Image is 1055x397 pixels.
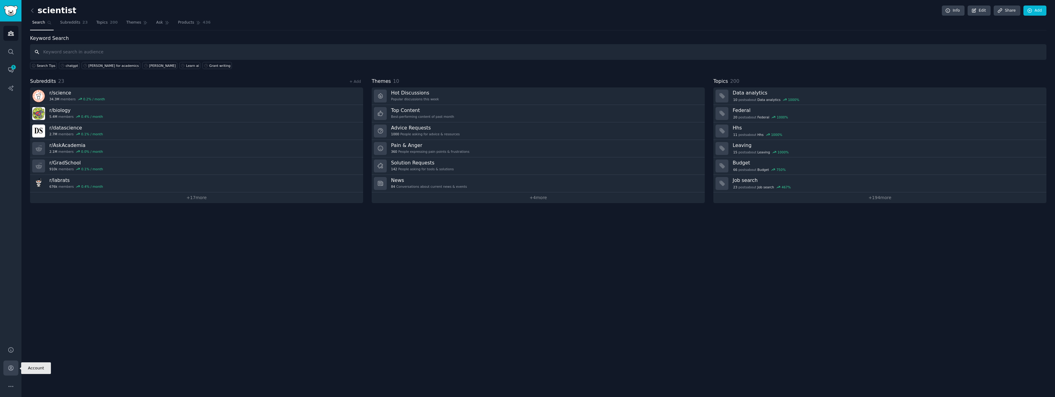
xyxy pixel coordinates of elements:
[713,140,1046,157] a: Leaving15postsaboutLeaving1000%
[37,64,56,68] span: Search Tips
[391,167,454,171] div: People asking for tools & solutions
[391,90,439,96] h3: Hot Discussions
[209,64,230,68] div: Grant writing
[758,168,769,172] span: Budget
[49,132,103,136] div: members
[82,20,88,25] span: 23
[733,160,1042,166] h3: Budget
[156,20,163,25] span: Ask
[30,122,363,140] a: r/datascience2.7Mmembers0.1% / month
[30,6,76,16] h2: scientist
[30,18,54,30] a: Search
[391,107,454,114] h3: Top Content
[30,105,363,122] a: r/biology5.4Mmembers0.4% / month
[391,132,460,136] div: People asking for advice & resources
[81,184,103,189] div: 0.4 % / month
[372,175,705,192] a: News84Conversations about current news & events
[391,167,397,171] span: 142
[713,87,1046,105] a: Data analytics10postsaboutData analytics1000%
[49,177,103,183] h3: r/ labrats
[49,149,57,154] span: 2.1M
[391,184,467,189] div: Conversations about current news & events
[149,64,176,68] div: [PERSON_NAME]
[96,20,108,25] span: Topics
[59,62,79,69] a: chatgpt
[49,184,103,189] div: members
[713,157,1046,175] a: Budget66postsaboutBudget750%
[391,149,470,154] div: People expressing pain points & frustrations
[713,105,1046,122] a: Federal20postsaboutFederal1000%
[372,140,705,157] a: Pain & Anger360People expressing pain points & frustrations
[733,132,783,137] div: post s about
[49,132,57,136] span: 2.7M
[733,149,789,155] div: post s about
[393,78,399,84] span: 10
[30,140,363,157] a: r/AskAcademia2.1Mmembers0.0% / month
[32,177,45,190] img: labrats
[176,18,213,30] a: Products436
[733,125,1042,131] h3: Hhs
[994,6,1020,16] a: Share
[733,115,737,119] span: 20
[391,177,467,183] h3: News
[32,107,45,120] img: biology
[733,90,1042,96] h3: Data analytics
[968,6,991,16] a: Edit
[30,192,363,203] a: +17more
[391,184,395,189] span: 84
[49,114,103,119] div: members
[713,192,1046,203] a: +194more
[942,6,965,16] a: Info
[32,125,45,137] img: datascience
[758,133,764,137] span: Hhs
[88,64,139,68] div: [PERSON_NAME] for academics
[126,20,141,25] span: Themes
[49,90,105,96] h3: r/ science
[733,107,1042,114] h3: Federal
[30,44,1046,60] input: Keyword search in audience
[391,142,470,148] h3: Pain & Anger
[81,114,103,119] div: 0.4 % / month
[49,167,57,171] span: 910k
[733,185,737,189] span: 23
[372,157,705,175] a: Solution Requests142People asking for tools & solutions
[349,79,361,84] a: + Add
[30,78,56,85] span: Subreddits
[372,192,705,203] a: +4more
[11,65,16,69] span: 5
[58,78,64,84] span: 23
[186,64,199,68] div: Learn ai
[391,125,460,131] h3: Advice Requests
[733,177,1042,183] h3: Job search
[730,78,739,84] span: 200
[713,122,1046,140] a: Hhs11postsaboutHhs1000%
[82,62,140,69] a: [PERSON_NAME] for academics
[32,20,45,25] span: Search
[110,20,118,25] span: 200
[733,97,800,102] div: post s about
[391,97,439,101] div: Popular discussions this week
[733,168,737,172] span: 66
[154,18,171,30] a: Ask
[30,62,57,69] button: Search Tips
[372,78,391,85] span: Themes
[49,125,103,131] h3: r/ datascience
[391,160,454,166] h3: Solution Requests
[124,18,150,30] a: Themes
[202,62,232,69] a: Grant writing
[372,105,705,122] a: Top ContentBest-performing content of past month
[30,35,69,41] label: Keyword Search
[713,175,1046,192] a: Job search23postsaboutJob search467%
[391,132,399,136] span: 1000
[733,114,788,120] div: post s about
[758,150,770,154] span: Leaving
[142,62,177,69] a: [PERSON_NAME]
[49,184,57,189] span: 676k
[391,114,454,119] div: Best-performing content of past month
[1023,6,1046,16] a: Add
[49,114,57,119] span: 5.4M
[777,150,789,154] div: 1000 %
[733,142,1042,148] h3: Leaving
[81,132,103,136] div: 0.1 % / month
[30,87,363,105] a: r/science34.3Mmembers0.2% / month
